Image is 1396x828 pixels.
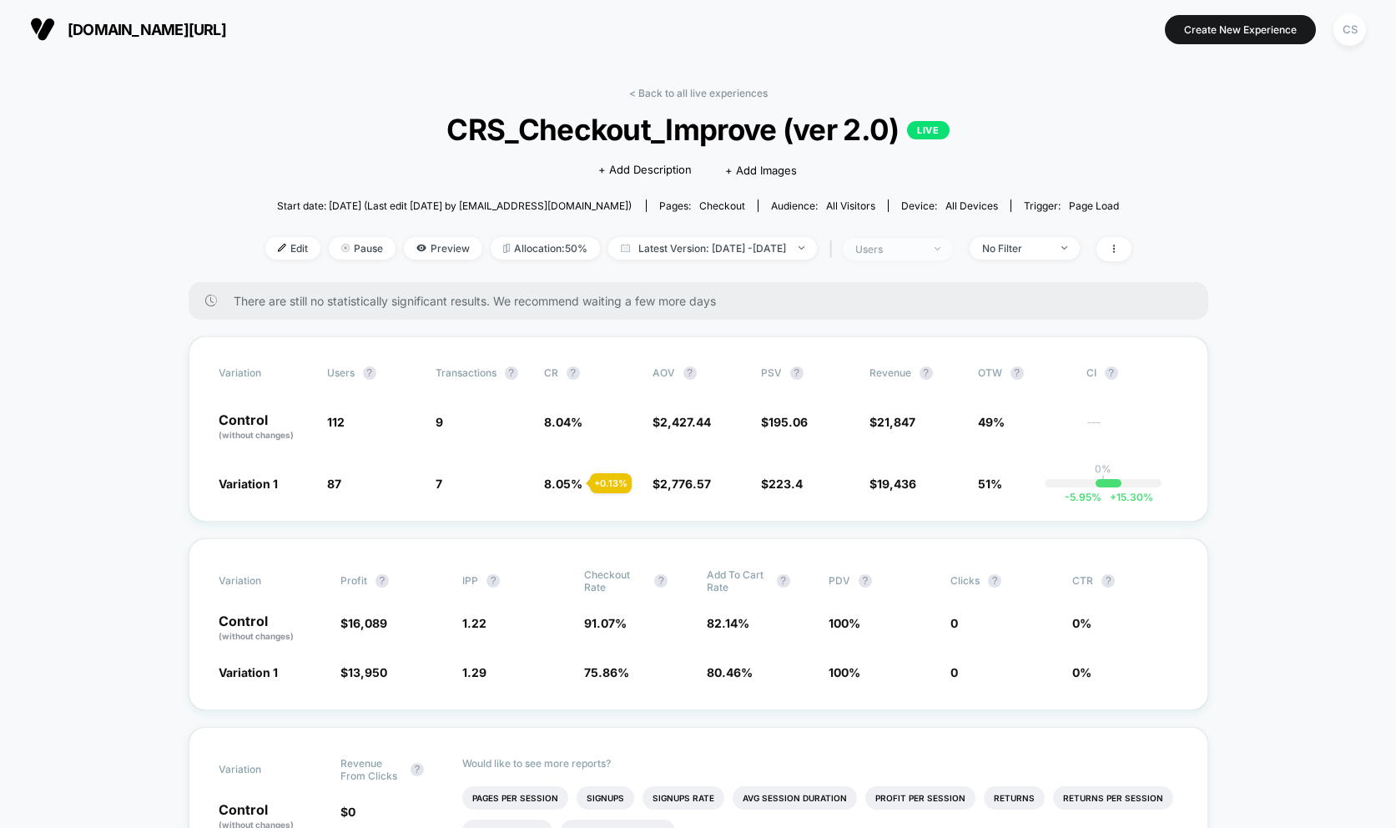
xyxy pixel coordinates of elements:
[363,366,376,380] button: ?
[219,430,294,440] span: (without changes)
[859,574,872,588] button: ?
[544,415,582,429] span: 8.04 %
[877,477,916,491] span: 19,436
[771,199,875,212] div: Audience:
[30,17,55,42] img: Visually logo
[1024,199,1119,212] div: Trigger:
[436,366,496,379] span: Transactions
[653,477,711,491] span: $
[598,162,692,179] span: + Add Description
[234,294,1175,308] span: There are still no statistically significant results. We recommend waiting a few more days
[436,477,442,491] span: 7
[327,366,355,379] span: users
[486,574,500,588] button: ?
[982,242,1049,255] div: No Filter
[799,246,804,250] img: end
[769,477,803,491] span: 223.4
[278,244,286,252] img: edit
[491,237,600,260] span: Allocation: 50%
[865,786,975,810] li: Profit Per Session
[327,477,341,491] span: 87
[978,415,1005,429] span: 49%
[907,121,949,139] p: LIVE
[950,616,958,630] span: 0
[950,665,958,679] span: 0
[348,665,387,679] span: 13,950
[777,574,790,588] button: ?
[826,199,875,212] span: All Visitors
[869,477,916,491] span: $
[219,477,278,491] span: Variation 1
[462,786,568,810] li: Pages Per Session
[1053,786,1173,810] li: Returns Per Session
[462,616,486,630] span: 1.22
[25,16,231,43] button: [DOMAIN_NAME][URL]
[1328,13,1371,47] button: CS
[348,805,355,819] span: 0
[308,112,1087,147] span: CRS_Checkout_Improve (ver 2.0)
[877,415,915,429] span: 21,847
[659,199,745,212] div: Pages:
[707,616,749,630] span: 82.14 %
[584,665,629,679] span: 75.86 %
[219,614,324,643] p: Control
[341,244,350,252] img: end
[577,786,634,810] li: Signups
[1086,366,1178,380] span: CI
[950,574,980,587] span: Clicks
[1110,491,1116,503] span: +
[769,415,808,429] span: 195.06
[1101,475,1105,487] p: |
[653,415,711,429] span: $
[643,786,724,810] li: Signups Rate
[219,568,310,593] span: Variation
[1065,491,1101,503] span: -5.95 %
[544,366,558,379] span: CR
[707,568,769,593] span: Add To Cart Rate
[829,616,860,630] span: 100 %
[340,574,367,587] span: Profit
[978,366,1070,380] span: OTW
[219,757,310,782] span: Variation
[436,415,443,429] span: 9
[978,477,1002,491] span: 51%
[1105,366,1118,380] button: ?
[761,366,782,379] span: PSV
[829,574,850,587] span: PDV
[683,366,697,380] button: ?
[945,199,998,212] span: all devices
[584,568,646,593] span: Checkout Rate
[1086,417,1178,442] span: ---
[660,415,711,429] span: 2,427.44
[348,616,387,630] span: 16,089
[825,237,843,261] span: |
[920,366,933,380] button: ?
[629,87,768,99] a: < Back to all live experiences
[761,415,808,429] span: $
[829,665,860,679] span: 100 %
[699,199,745,212] span: checkout
[404,237,482,260] span: Preview
[505,366,518,380] button: ?
[1101,574,1115,588] button: ?
[340,665,387,679] span: $
[869,415,915,429] span: $
[790,366,804,380] button: ?
[1333,13,1366,46] div: CS
[1010,366,1024,380] button: ?
[567,366,580,380] button: ?
[888,199,1010,212] span: Device:
[654,574,668,588] button: ?
[653,366,675,379] span: AOV
[277,199,632,212] span: Start date: [DATE] (Last edit [DATE] by [EMAIL_ADDRESS][DOMAIN_NAME])
[855,243,922,255] div: users
[1072,574,1093,587] span: CTR
[988,574,1001,588] button: ?
[462,574,478,587] span: IPP
[1072,616,1091,630] span: 0 %
[340,757,402,782] span: Revenue From Clicks
[584,616,627,630] span: 91.07 %
[503,244,510,253] img: rebalance
[411,763,424,776] button: ?
[761,477,803,491] span: $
